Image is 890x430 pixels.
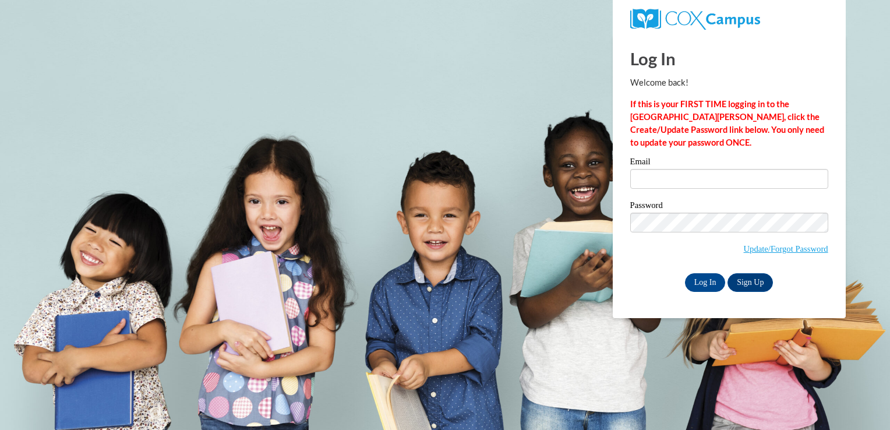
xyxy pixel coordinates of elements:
a: COX Campus [630,13,760,23]
strong: If this is your FIRST TIME logging in to the [GEOGRAPHIC_DATA][PERSON_NAME], click the Create/Upd... [630,99,824,147]
a: Sign Up [727,273,773,292]
label: Password [630,201,828,213]
h1: Log In [630,47,828,71]
a: Update/Forgot Password [744,244,828,253]
img: COX Campus [630,9,760,30]
input: Log In [685,273,726,292]
label: Email [630,157,828,169]
p: Welcome back! [630,76,828,89]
